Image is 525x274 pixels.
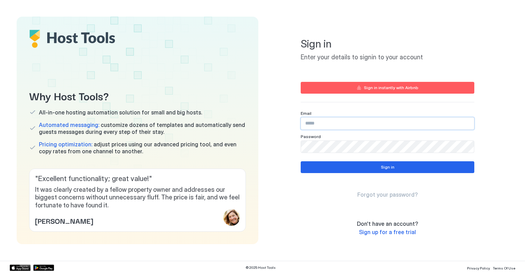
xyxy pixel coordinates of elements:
span: Privacy Policy [467,266,490,270]
a: Google Play Store [33,265,54,271]
span: Enter your details to signin to your account [301,53,474,61]
input: Input Field [301,141,474,153]
span: [PERSON_NAME] [35,215,93,226]
span: customize dozens of templates and automatically send guests messages during every step of their s... [39,121,246,135]
span: Pricing optimization: [39,141,92,148]
a: Privacy Policy [467,264,490,271]
span: Forgot your password? [357,191,418,198]
a: Sign up for a free trial [359,229,416,236]
span: © 2025 Host Tools [245,265,276,270]
span: " Excellent functionality; great value! " [35,174,240,183]
span: Don't have an account? [357,220,418,227]
span: adjust prices using our advanced pricing tool, and even copy rates from one channel to another. [39,141,246,155]
a: Terms Of Use [493,264,515,271]
a: Forgot your password? [357,191,418,198]
span: Sign in [301,37,474,51]
span: Password [301,134,321,139]
span: Email [301,111,311,116]
span: Why Host Tools? [29,88,246,103]
button: Sign in [301,161,474,173]
input: Input Field [301,118,474,129]
div: Sign in instantly with Airbnb [364,85,418,91]
span: Automated messaging: [39,121,99,128]
span: It was clearly created by a fellow property owner and addresses our biggest concerns without unne... [35,186,240,209]
span: All-in-one hosting automation solution for small and big hosts. [39,109,202,116]
a: App Store [10,265,31,271]
button: Sign in instantly with Airbnb [301,82,474,94]
div: Sign in [381,164,394,170]
div: profile [223,209,240,226]
span: Terms Of Use [493,266,515,270]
